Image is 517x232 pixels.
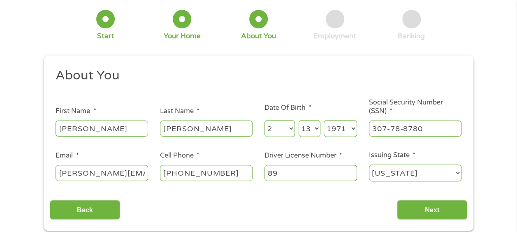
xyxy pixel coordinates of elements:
[264,151,342,160] label: Driver License Number
[56,121,148,136] input: John
[369,151,415,160] label: Issuing State
[398,32,425,41] div: Banking
[56,151,79,160] label: Email
[160,107,199,116] label: Last Name
[397,200,467,220] input: Next
[164,32,201,41] div: Your Home
[264,104,311,112] label: Date Of Birth
[160,165,253,181] input: (541) 754-3010
[56,165,148,181] input: john@gmail.com
[160,151,199,160] label: Cell Phone
[160,121,253,136] input: Smith
[369,98,461,116] label: Social Security Number (SSN)
[97,32,114,41] div: Start
[56,107,96,116] label: First Name
[241,32,276,41] div: About You
[369,121,461,136] input: 078-05-1120
[56,67,455,84] h2: About You
[313,32,356,41] div: Employment
[50,200,120,220] input: Back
